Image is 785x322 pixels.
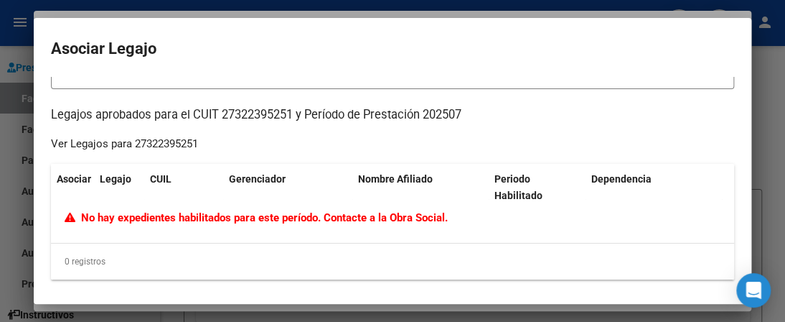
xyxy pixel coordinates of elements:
[150,173,171,185] span: CUIL
[65,211,448,224] span: No hay expedientes habilitados para este período. Contacte a la Obra Social.
[591,173,652,185] span: Dependencia
[229,173,286,185] span: Gerenciador
[358,173,433,185] span: Nombre Afiliado
[51,164,94,211] datatable-header-cell: Asociar
[51,136,198,152] div: Ver Legajos para 27322395251
[352,164,489,211] datatable-header-cell: Nombre Afiliado
[223,164,352,211] datatable-header-cell: Gerenciador
[51,106,734,124] p: Legajos aprobados para el CUIT 27322395251 y Período de Prestación 202507
[489,164,586,211] datatable-header-cell: Periodo Habilitado
[736,273,771,308] div: Open Intercom Messenger
[586,164,722,211] datatable-header-cell: Dependencia
[144,164,223,211] datatable-header-cell: CUIL
[494,173,542,201] span: Periodo Habilitado
[100,173,131,185] span: Legajo
[57,173,91,185] span: Asociar
[94,164,144,211] datatable-header-cell: Legajo
[51,244,734,280] div: 0 registros
[51,35,734,63] h2: Asociar Legajo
